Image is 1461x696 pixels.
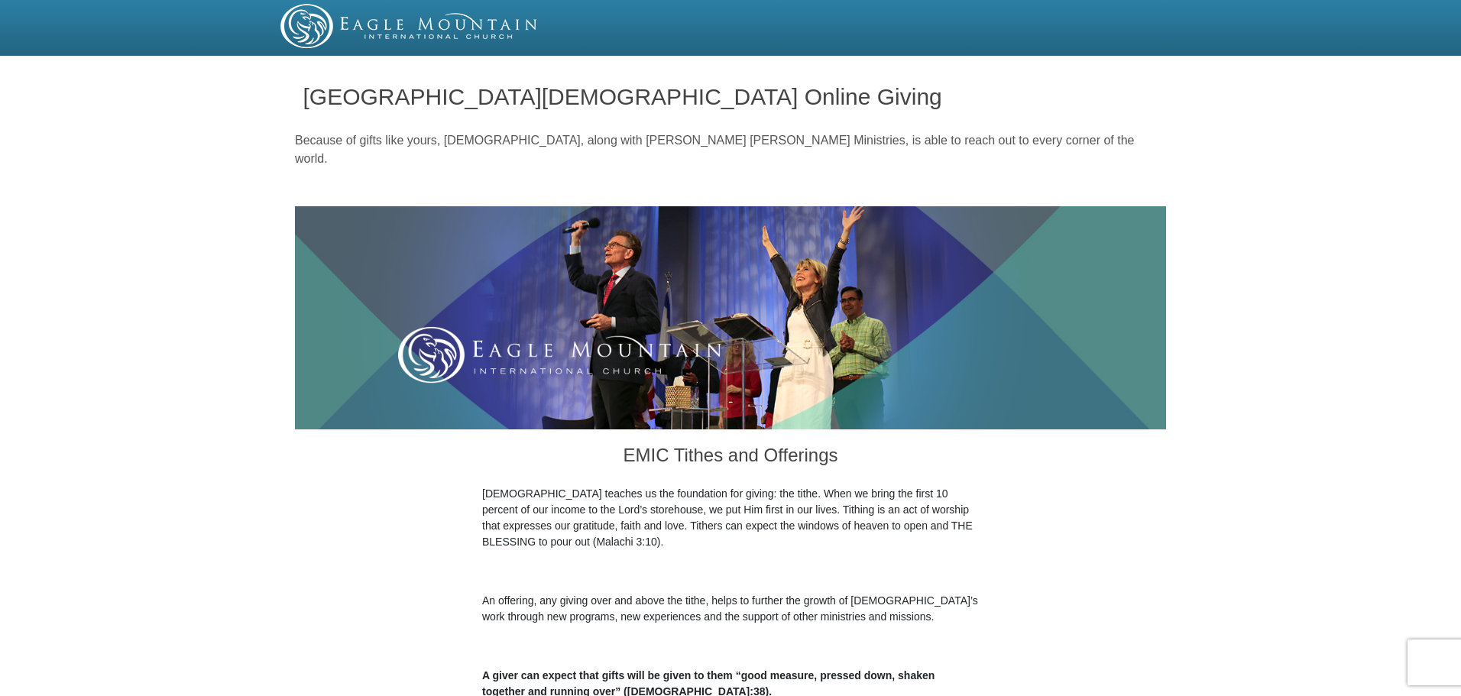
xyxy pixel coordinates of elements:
p: [DEMOGRAPHIC_DATA] teaches us the foundation for giving: the tithe. When we bring the first 10 pe... [482,486,979,550]
h3: EMIC Tithes and Offerings [482,429,979,486]
p: An offering, any giving over and above the tithe, helps to further the growth of [DEMOGRAPHIC_DAT... [482,593,979,625]
p: Because of gifts like yours, [DEMOGRAPHIC_DATA], along with [PERSON_NAME] [PERSON_NAME] Ministrie... [295,131,1166,168]
img: EMIC [280,4,539,48]
h1: [GEOGRAPHIC_DATA][DEMOGRAPHIC_DATA] Online Giving [303,84,1158,109]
